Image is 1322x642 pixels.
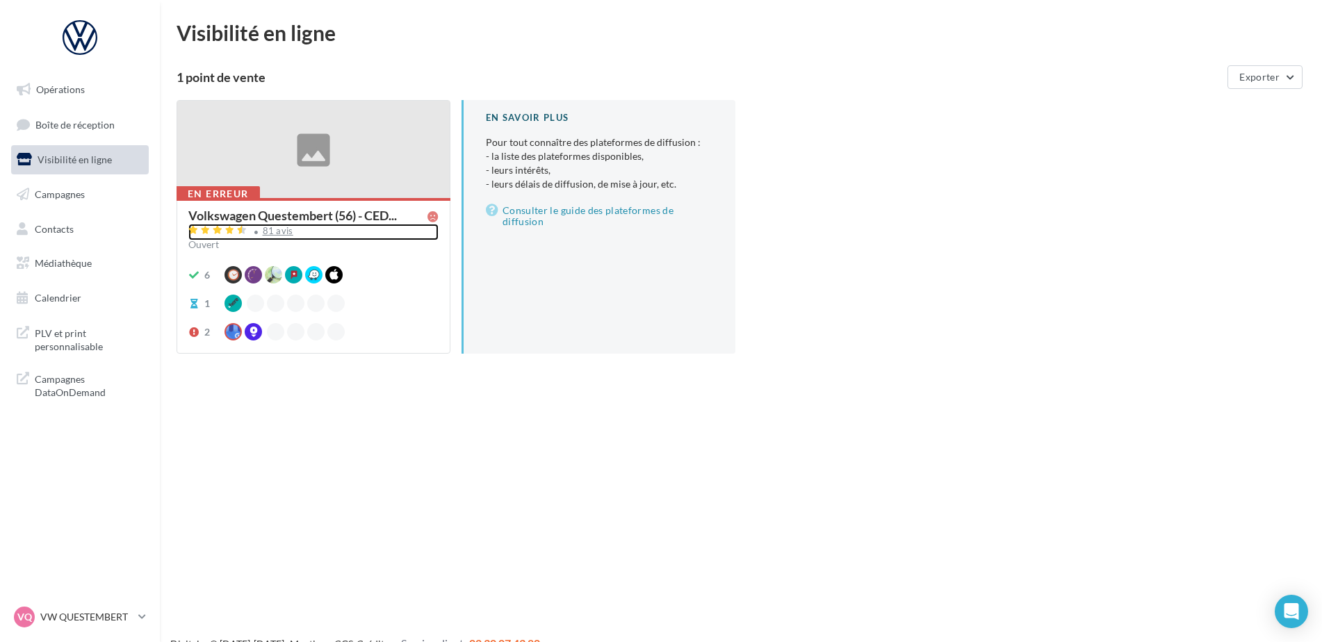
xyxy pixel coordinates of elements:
[8,75,152,104] a: Opérations
[1275,595,1308,628] div: Open Intercom Messenger
[11,604,149,630] a: VQ VW QUESTEMBERT
[8,180,152,209] a: Campagnes
[177,186,260,201] div: En erreur
[35,222,74,234] span: Contacts
[486,111,713,124] div: En savoir plus
[204,325,210,339] div: 2
[35,188,85,200] span: Campagnes
[486,163,713,177] li: - leurs intérêts,
[188,209,397,222] span: Volkswagen Questembert (56) - CED...
[204,268,210,282] div: 6
[8,318,152,359] a: PLV et print personnalisable
[177,22,1305,43] div: Visibilité en ligne
[8,283,152,313] a: Calendrier
[263,227,293,236] div: 81 avis
[35,370,143,400] span: Campagnes DataOnDemand
[177,71,1222,83] div: 1 point de vente
[17,610,32,624] span: VQ
[486,149,713,163] li: - la liste des plateformes disponibles,
[35,292,81,304] span: Calendrier
[1239,71,1280,83] span: Exporter
[204,297,210,311] div: 1
[35,257,92,269] span: Médiathèque
[8,110,152,140] a: Boîte de réception
[486,202,713,230] a: Consulter le guide des plateformes de diffusion
[35,324,143,354] span: PLV et print personnalisable
[188,238,219,250] span: Ouvert
[36,83,85,95] span: Opérations
[188,224,439,240] a: 81 avis
[35,118,115,130] span: Boîte de réception
[38,154,112,165] span: Visibilité en ligne
[486,177,713,191] li: - leurs délais de diffusion, de mise à jour, etc.
[8,215,152,244] a: Contacts
[8,364,152,405] a: Campagnes DataOnDemand
[1227,65,1303,89] button: Exporter
[8,145,152,174] a: Visibilité en ligne
[40,610,133,624] p: VW QUESTEMBERT
[8,249,152,278] a: Médiathèque
[486,135,713,191] p: Pour tout connaître des plateformes de diffusion :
